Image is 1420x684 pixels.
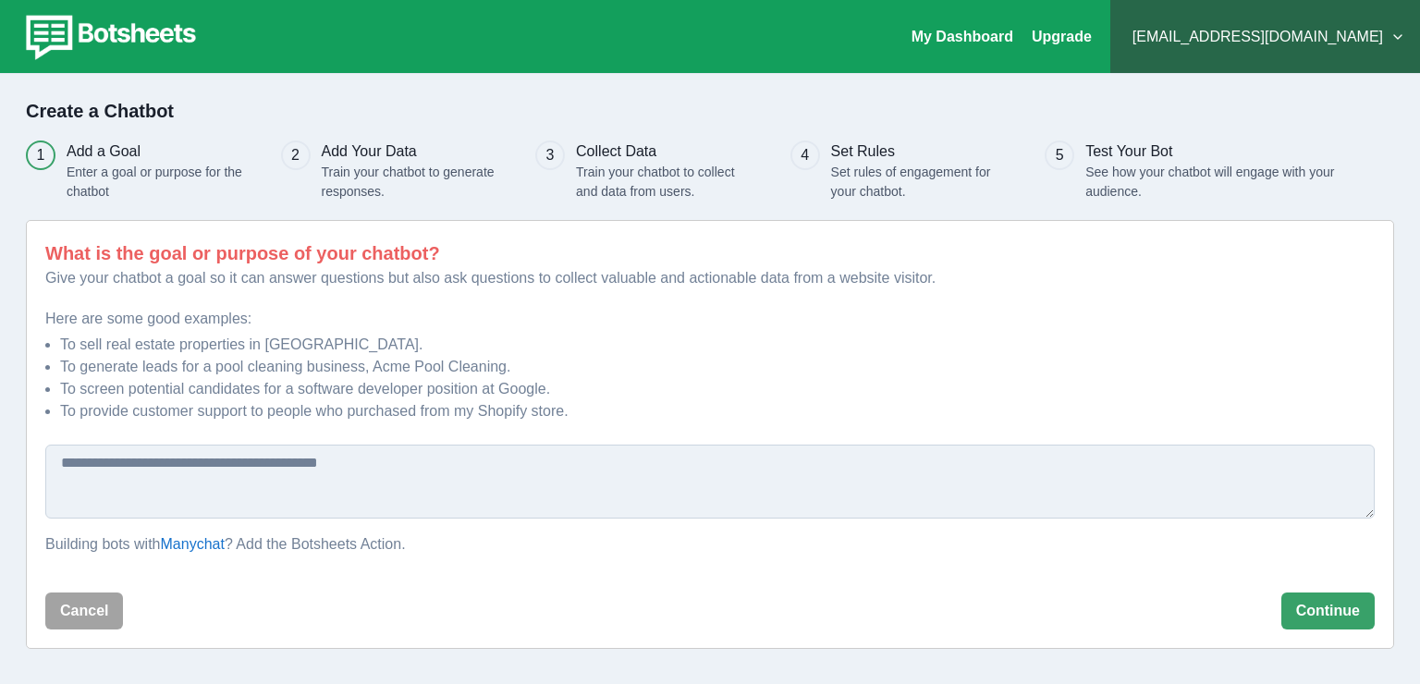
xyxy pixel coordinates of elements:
p: Train your chatbot to generate responses. [322,163,502,202]
div: 1 [37,144,45,166]
li: To sell real estate properties in [GEOGRAPHIC_DATA]. [60,334,1375,356]
h3: Set Rules [831,140,1011,163]
h3: Add Your Data [322,140,502,163]
p: Here are some good examples: [45,308,1375,330]
div: 3 [546,144,555,166]
h3: Add a Goal [67,140,247,163]
p: Give your chatbot a goal so it can answer questions but also ask questions to collect valuable an... [45,267,1375,289]
a: My Dashboard [912,29,1013,44]
p: Train your chatbot to collect and data from users. [576,163,756,202]
li: To screen potential candidates for a software developer position at Google. [60,378,1375,400]
a: Upgrade [1032,29,1092,44]
a: Manychat [161,536,225,552]
div: Progress [26,140,1394,202]
h3: Test Your Bot [1085,140,1347,163]
p: Set rules of engagement for your chatbot. [831,163,1011,202]
p: Enter a goal or purpose for the chatbot [67,163,247,202]
p: Building bots with ? Add the Botsheets Action. [45,533,1375,556]
p: See how your chatbot will engage with your audience. [1085,163,1347,202]
div: 5 [1056,144,1064,166]
div: 2 [291,144,300,166]
h3: Collect Data [576,140,756,163]
li: To provide customer support to people who purchased from my Shopify store. [60,400,1375,422]
button: [EMAIL_ADDRESS][DOMAIN_NAME] [1125,18,1405,55]
div: 4 [801,144,809,166]
button: Continue [1281,592,1375,629]
h2: Create a Chatbot [26,100,1394,122]
li: To generate leads for a pool cleaning business, Acme Pool Cleaning. [60,356,1375,378]
p: What is the goal or purpose of your chatbot? [45,239,1375,267]
img: botsheets-logo.png [15,11,202,63]
button: Cancel [45,592,123,629]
